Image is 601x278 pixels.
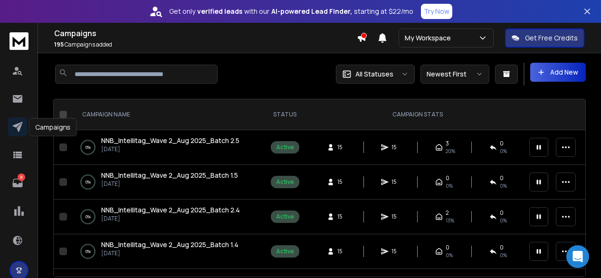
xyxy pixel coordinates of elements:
[391,248,401,255] span: 15
[446,209,449,217] span: 2
[86,212,91,221] p: 0 %
[29,118,77,136] div: Campaigns
[101,205,240,214] span: NNB_Intellitag_Wave 2_Aug 2025_Batch 2.4
[8,173,27,192] a: 8
[500,209,504,217] span: 0
[86,143,91,152] p: 0 %
[446,174,449,182] span: 0
[71,165,258,200] td: 0%NNB_Intellitag_Wave 2_Aug 2025_Batch 1.5[DATE]
[337,144,347,151] span: 15
[54,28,357,39] h1: Campaigns
[101,171,238,180] a: NNB_Intellitag_Wave 2_Aug 2025_Batch 1.5
[500,217,507,224] span: 0 %
[420,65,489,84] button: Newest First
[312,99,524,130] th: CAMPAIGN STATS
[276,213,294,220] div: Active
[355,69,393,79] p: All Statuses
[337,213,347,220] span: 15
[54,40,64,48] span: 195
[446,244,449,251] span: 0
[391,144,401,151] span: 15
[500,147,507,155] span: 0 %
[566,245,589,268] div: Open Intercom Messenger
[500,140,504,147] span: 0
[525,33,578,43] p: Get Free Credits
[391,213,401,220] span: 15
[71,130,258,165] td: 0%NNB_Intellitag_Wave 2_Aug 2025_Batch 2.5[DATE]
[101,180,238,188] p: [DATE]
[258,99,312,130] th: STATUS
[421,4,452,19] button: Try Now
[18,173,25,181] p: 8
[391,178,401,186] span: 15
[500,251,507,259] span: 0 %
[101,249,238,257] p: [DATE]
[101,240,238,249] a: NNB_Intellitag_Wave 2_Aug 2025_Batch 1.4
[500,174,504,182] span: 0
[446,147,455,155] span: 20 %
[276,248,294,255] div: Active
[86,247,91,256] p: 0 %
[337,178,347,186] span: 15
[276,144,294,151] div: Active
[101,215,240,222] p: [DATE]
[86,177,91,187] p: 0 %
[101,205,240,215] a: NNB_Intellitag_Wave 2_Aug 2025_Batch 2.4
[500,182,507,190] span: 0 %
[446,140,449,147] span: 3
[101,136,239,145] a: NNB_Intellitag_Wave 2_Aug 2025_Batch 2.5
[446,182,453,190] span: 0 %
[505,29,584,48] button: Get Free Credits
[424,7,449,16] p: Try Now
[71,200,258,234] td: 0%NNB_Intellitag_Wave 2_Aug 2025_Batch 2.4[DATE]
[197,7,242,16] strong: verified leads
[276,178,294,186] div: Active
[54,41,357,48] p: Campaigns added
[500,244,504,251] span: 0
[446,251,453,259] span: 0 %
[405,33,455,43] p: My Workspace
[446,217,454,224] span: 13 %
[101,145,239,153] p: [DATE]
[530,63,586,82] button: Add New
[71,99,258,130] th: CAMPAIGN NAME
[337,248,347,255] span: 15
[10,32,29,50] img: logo
[271,7,352,16] strong: AI-powered Lead Finder,
[71,234,258,269] td: 0%NNB_Intellitag_Wave 2_Aug 2025_Batch 1.4[DATE]
[169,7,413,16] p: Get only with our starting at $22/mo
